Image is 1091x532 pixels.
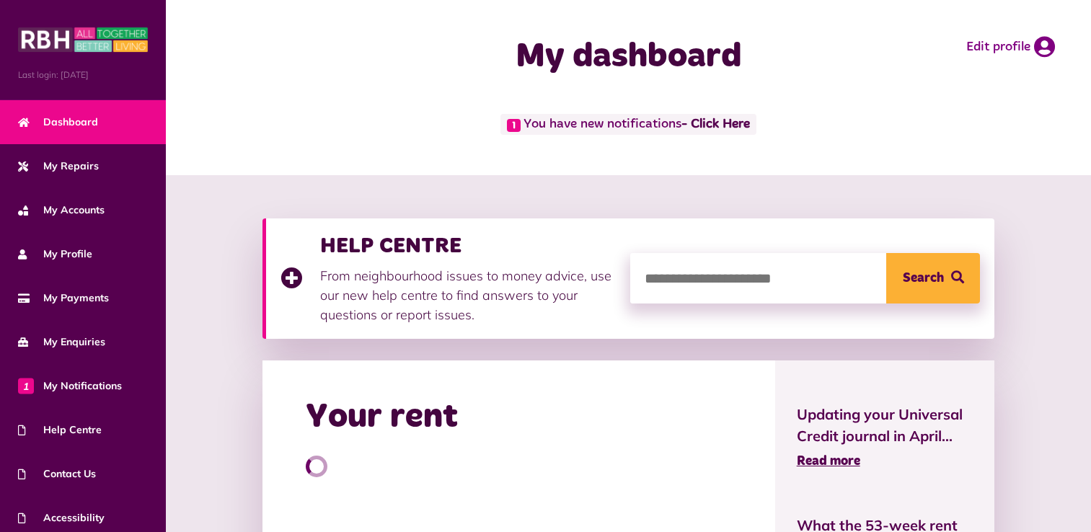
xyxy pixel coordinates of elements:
a: - Click Here [681,118,750,131]
h2: Your rent [306,396,458,438]
span: Accessibility [18,510,105,526]
span: My Payments [18,291,109,306]
span: Last login: [DATE] [18,68,148,81]
img: MyRBH [18,25,148,54]
span: My Accounts [18,203,105,218]
h3: HELP CENTRE [320,233,616,259]
span: My Profile [18,247,92,262]
a: Updating your Universal Credit journal in April... Read more [797,404,973,471]
span: My Notifications [18,378,122,394]
h1: My dashboard [412,36,846,78]
p: From neighbourhood issues to money advice, use our new help centre to find answers to your questi... [320,266,616,324]
span: Updating your Universal Credit journal in April... [797,404,973,447]
span: My Enquiries [18,334,105,350]
span: My Repairs [18,159,99,174]
span: Contact Us [18,466,96,482]
span: You have new notifications [500,114,756,135]
span: Help Centre [18,422,102,438]
span: 1 [507,119,521,132]
span: Search [903,253,944,303]
a: Edit profile [966,36,1055,58]
span: Dashboard [18,115,98,130]
button: Search [886,253,980,303]
span: 1 [18,378,34,394]
span: Read more [797,455,860,468]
